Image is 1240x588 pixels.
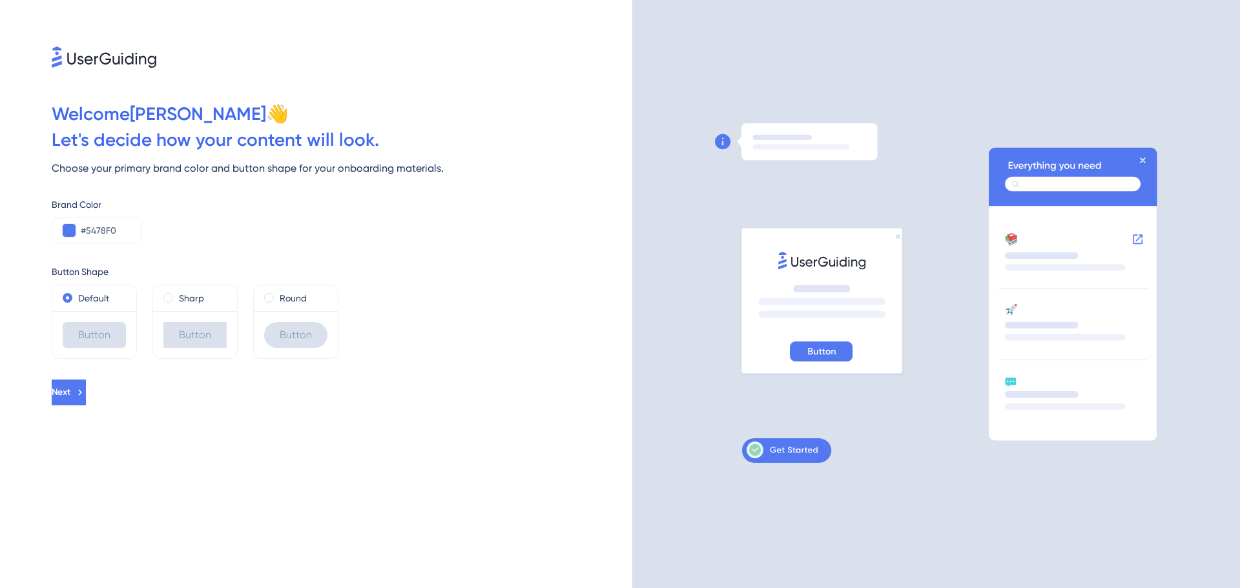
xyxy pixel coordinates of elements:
span: Next [52,385,70,400]
div: Button Shape [52,264,632,279]
label: Round [280,290,307,306]
div: Brand Color [52,197,632,212]
label: Sharp [179,290,204,306]
div: Button [264,322,327,348]
label: Default [78,290,109,306]
div: Choose your primary brand color and button shape for your onboarding materials. [52,161,632,176]
button: Next [52,380,86,405]
div: Let ' s decide how your content will look. [52,127,632,153]
div: Welcome [PERSON_NAME] 👋 [52,101,632,127]
div: Button [63,322,126,348]
div: Button [163,322,227,348]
